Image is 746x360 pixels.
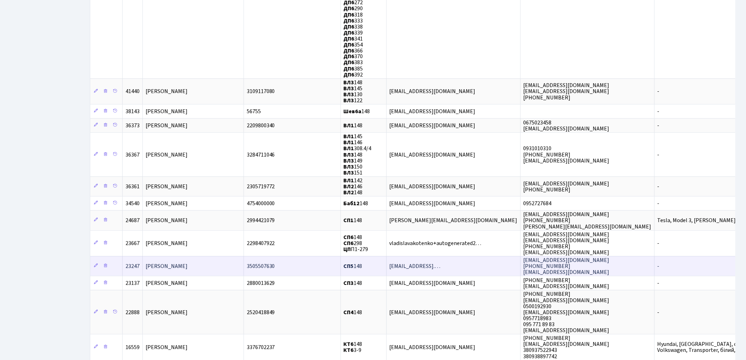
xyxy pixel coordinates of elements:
b: ВЛ3 [344,157,354,165]
b: ВЛ1 [344,177,354,184]
span: [PERSON_NAME] [146,239,188,247]
b: ВЛ1 [344,139,354,146]
span: [PERSON_NAME] [146,151,188,159]
b: КТ6 [344,347,354,354]
b: ЦП [344,246,351,254]
span: - [658,151,660,159]
span: 2305719772 [247,183,275,190]
b: ВЛ3 [344,91,354,98]
span: 148 [344,122,363,129]
b: СП4 [344,309,354,316]
b: ДП6 [344,23,355,30]
span: 0931010310 [PHONE_NUMBER] [EMAIL_ADDRESS][DOMAIN_NAME] [524,145,610,165]
b: ДП6 [344,17,355,24]
span: 142 146 148 [344,177,363,196]
span: 22888 [126,309,140,316]
span: [EMAIL_ADDRESS][DOMAIN_NAME] [PHONE_NUMBER] [EMAIL_ADDRESS][DOMAIN_NAME] [524,256,610,276]
b: ДП6 [344,65,355,73]
span: [EMAIL_ADDRESS][DOMAIN_NAME] [390,200,476,207]
span: vladislavakotenko+autogenerated2… [390,239,482,247]
span: 16559 [126,343,140,351]
b: ДП6 [344,47,355,54]
b: СП3 [344,279,354,287]
b: ВЛ3 [344,97,354,104]
span: 36367 [126,151,140,159]
span: [EMAIL_ADDRESS][DOMAIN_NAME] [PHONE_NUMBER] [524,180,610,194]
span: [EMAIL_ADDRESS][DOMAIN_NAME] [390,309,476,316]
span: [EMAIL_ADDRESS][DOMAIN_NAME] [EMAIL_ADDRESS][DOMAIN_NAME] [PHONE_NUMBER] [EMAIL_ADDRESS][DOMAIN_N... [524,231,610,256]
span: 41440 [126,88,140,96]
span: 2520418849 [247,309,275,316]
b: ДП6 [344,35,355,42]
span: 3376702237 [247,343,275,351]
span: - [658,262,660,270]
span: [PERSON_NAME] [146,108,188,115]
span: - [658,183,660,190]
span: [PERSON_NAME] [146,122,188,129]
span: 148 [344,217,362,225]
span: [PERSON_NAME] [146,309,188,316]
b: СП5 [344,262,354,270]
span: [EMAIL_ADDRESS].… [390,262,441,270]
span: 4754000000 [247,200,275,207]
span: 2994421079 [247,217,275,225]
span: 148 [344,108,370,115]
b: КТ6 [344,340,354,348]
span: 2209800340 [247,122,275,129]
span: [PHONE_NUMBER] [EMAIL_ADDRESS][DOMAIN_NAME] 380937522943 380938897742 [524,334,610,360]
span: - [658,239,660,247]
b: СП6 [344,239,354,247]
b: ВЛ3 [344,79,354,86]
b: ВЛ2 [344,189,354,196]
span: 34540 [126,200,140,207]
span: 3109117080 [247,88,275,96]
span: 148 145 130 122 [344,79,363,104]
span: 56755 [247,108,261,115]
span: 148 [344,200,368,207]
span: 36361 [126,183,140,190]
span: 38143 [126,108,140,115]
b: ДП6 [344,5,355,12]
span: 145 146 308.4/4 148 149 150 151 [344,133,372,177]
span: 148 [344,262,362,270]
span: [EMAIL_ADDRESS][DOMAIN_NAME] [390,151,476,159]
b: ВЛ1 [344,133,354,140]
span: [EMAIL_ADDRESS][DOMAIN_NAME] [390,279,476,287]
span: [PERSON_NAME] [146,88,188,96]
span: 148 3-9 [344,340,362,354]
span: [PERSON_NAME] [146,262,188,270]
span: 0675023458 [EMAIL_ADDRESS][DOMAIN_NAME] [524,119,610,133]
span: - [658,309,660,316]
span: 0952727684 [524,200,552,207]
span: 148 298 П1-279 [344,233,368,253]
b: ДП6 [344,59,355,67]
b: СП1 [344,217,354,225]
b: Баб12 [344,200,360,207]
span: [PERSON_NAME][EMAIL_ADDRESS][DOMAIN_NAME] [390,217,518,225]
span: 3284711046 [247,151,275,159]
b: ВЛ3 [344,163,354,171]
b: ДП6 [344,29,355,36]
span: - [658,200,660,207]
span: [PERSON_NAME] [146,343,188,351]
span: [PHONE_NUMBER] [EMAIL_ADDRESS][DOMAIN_NAME] 0500192930 [EMAIL_ADDRESS][DOMAIN_NAME] 0957718983 09... [524,291,610,335]
span: 23667 [126,239,140,247]
span: [PERSON_NAME] [146,183,188,190]
span: [PERSON_NAME] [146,279,188,287]
span: [EMAIL_ADDRESS][DOMAIN_NAME] [EMAIL_ADDRESS][DOMAIN_NAME] [PHONE_NUMBER] [524,81,610,101]
span: [EMAIL_ADDRESS][DOMAIN_NAME] [390,183,476,190]
span: 2880013629 [247,279,275,287]
b: СП6 [344,233,354,241]
span: 2298407922 [247,239,275,247]
span: 24687 [126,217,140,225]
span: 148 [344,279,362,287]
span: [EMAIL_ADDRESS][DOMAIN_NAME] [390,108,476,115]
span: - [658,122,660,129]
span: 148 [344,309,362,316]
span: 3505507630 [247,262,275,270]
span: - [658,88,660,96]
b: ВЛ1 [344,145,354,153]
b: ДП6 [344,53,355,60]
span: [EMAIL_ADDRESS][DOMAIN_NAME] [390,122,476,129]
span: [EMAIL_ADDRESS][DOMAIN_NAME] [390,88,476,96]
